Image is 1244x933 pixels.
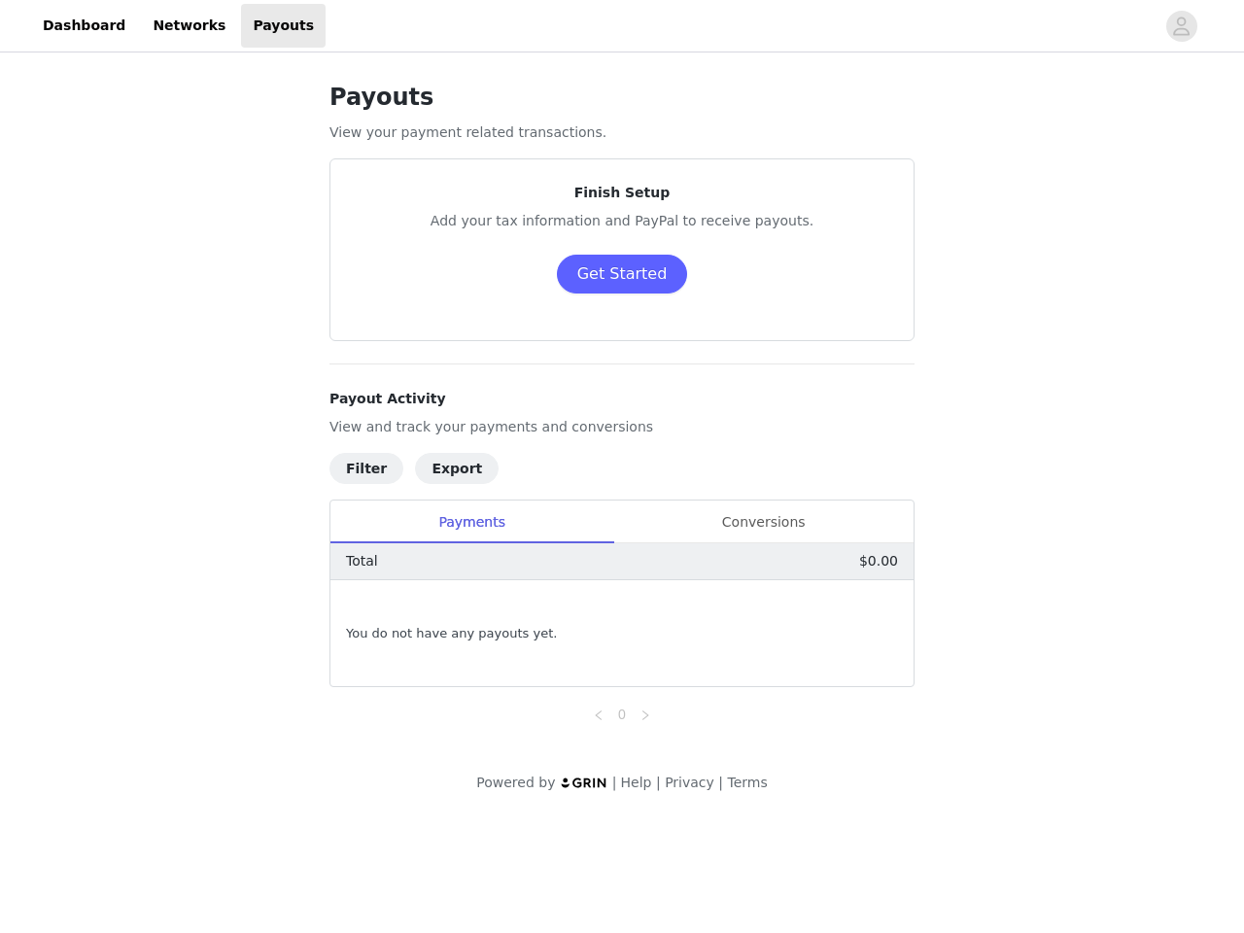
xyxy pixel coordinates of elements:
[587,703,610,726] li: Previous Page
[329,122,915,143] p: View your payment related transactions.
[610,703,634,726] li: 0
[329,389,915,409] h4: Payout Activity
[639,709,651,721] i: icon: right
[611,704,633,725] a: 0
[241,4,326,48] a: Payouts
[329,417,915,437] p: View and track your payments and conversions
[656,775,661,790] span: |
[476,775,555,790] span: Powered by
[593,709,605,721] i: icon: left
[634,703,657,726] li: Next Page
[621,775,652,790] a: Help
[346,624,557,643] span: You do not have any payouts yet.
[560,777,608,789] img: logo
[613,501,914,544] div: Conversions
[718,775,723,790] span: |
[1172,11,1191,42] div: avatar
[612,775,617,790] span: |
[557,255,688,294] button: Get Started
[354,183,890,203] p: Finish Setup
[354,211,890,231] p: Add your tax information and PayPal to receive payouts.
[665,775,714,790] a: Privacy
[329,80,915,115] h1: Payouts
[415,453,499,484] button: Export
[329,453,403,484] button: Filter
[31,4,137,48] a: Dashboard
[727,775,767,790] a: Terms
[141,4,237,48] a: Networks
[330,501,613,544] div: Payments
[859,551,898,571] p: $0.00
[346,551,378,571] p: Total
